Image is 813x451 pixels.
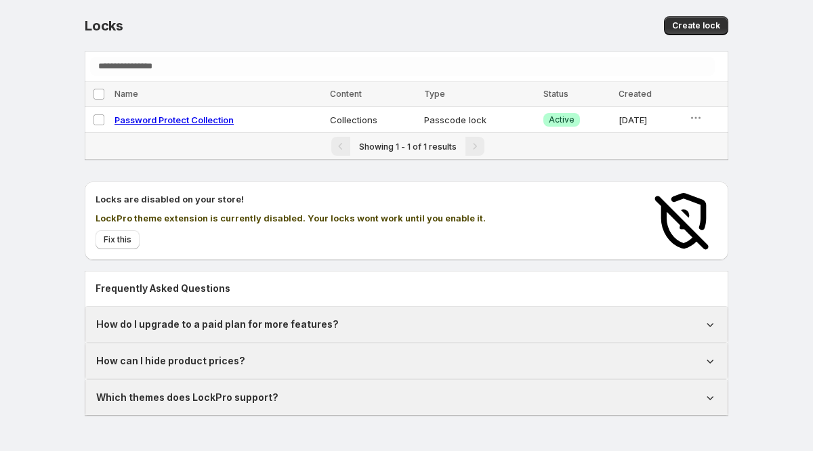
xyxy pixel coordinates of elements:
h1: How do I upgrade to a paid plan for more features? [96,318,339,331]
span: Fix this [104,234,131,245]
span: Content [330,89,362,99]
h2: Frequently Asked Questions [96,282,717,295]
button: Create lock [664,16,728,35]
span: Active [549,114,575,125]
nav: Pagination [85,132,728,160]
td: Collections [326,107,420,133]
span: Name [114,89,138,99]
span: Create lock [672,20,720,31]
td: Passcode lock [420,107,539,133]
h2: Locks are disabled on your store! [96,192,636,206]
span: Status [543,89,568,99]
h1: How can I hide product prices? [96,354,245,368]
span: Type [424,89,445,99]
span: Created [619,89,652,99]
td: [DATE] [614,107,684,133]
p: LockPro theme extension is currently disabled. Your locks wont work until you enable it. [96,211,636,225]
h1: Which themes does LockPro support? [96,391,278,404]
a: Password Protect Collection [114,114,234,125]
button: Fix this [96,230,140,249]
span: Locks [85,18,123,34]
span: Showing 1 - 1 of 1 results [359,142,457,152]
